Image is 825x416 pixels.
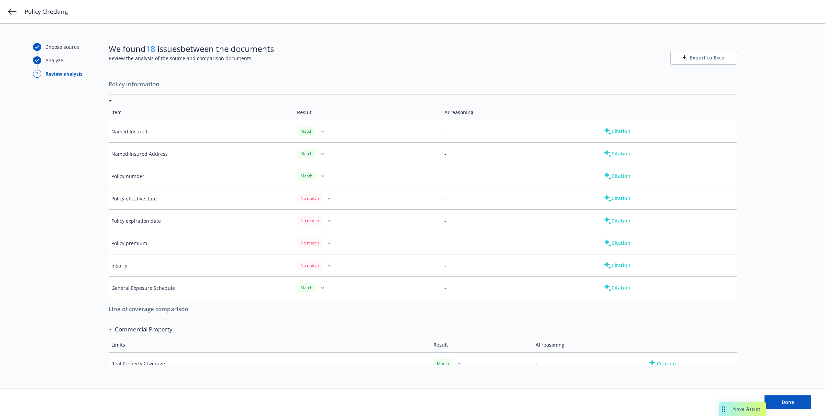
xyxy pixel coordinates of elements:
td: Item [109,105,294,120]
td: Real Property Coverage [109,352,431,375]
div: Match [297,283,316,292]
button: Citation [592,236,641,250]
button: Citation [592,124,641,138]
button: Citation [592,259,641,272]
button: Nova Assist [719,402,766,416]
div: No match [297,216,322,225]
button: Citation [638,357,687,371]
span: We found issues between the documents [109,43,274,55]
td: - [442,210,589,232]
td: AI reasoning [442,105,589,120]
div: No match [297,239,322,247]
button: Export to Excel [670,51,737,65]
div: Drag to move [719,402,728,416]
td: Policy premium [109,232,294,254]
td: Policy number [109,165,294,187]
button: Citation [592,214,641,228]
span: Policy information [109,77,737,91]
span: Review the analysis of the source and comparison documents [109,55,274,62]
span: Done [782,399,794,405]
div: Review analysis [45,70,82,77]
div: Choose source [45,43,79,51]
td: General Exposure Schedule [109,277,294,299]
button: Citation [592,169,641,183]
span: 18 [146,43,155,54]
td: Named Insured Address [109,143,294,165]
td: - [442,165,589,187]
button: Citation [592,191,641,205]
span: Line of coverage comparison [109,302,737,316]
td: Result [431,337,533,353]
div: No match [297,194,322,202]
div: Match [297,172,316,180]
td: AI reasoning [533,337,635,353]
span: Export to Excel [690,54,726,61]
td: - [442,120,589,143]
td: - [442,277,589,299]
div: Match [297,149,316,158]
span: Policy Checking [25,8,68,16]
button: Citation [592,281,641,295]
td: Limits [109,337,431,353]
button: Done [764,395,811,409]
div: 3 [33,70,41,78]
td: - [442,254,589,277]
td: - [533,352,635,375]
h3: Commercial Property [115,325,173,334]
td: Result [294,105,442,120]
button: Citation [592,147,641,161]
td: Policy expiration date [109,210,294,232]
div: Analyze [45,57,63,64]
td: - [442,143,589,165]
td: - [442,232,589,254]
div: Match [433,359,452,368]
div: Match [297,127,316,135]
td: Named Insured [109,120,294,143]
div: No match [297,261,322,270]
td: Policy effective date [109,187,294,210]
span: Nova Assist [733,406,760,412]
td: Insurer [109,254,294,277]
div: Commercial Property [109,325,173,334]
td: - [442,187,589,210]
